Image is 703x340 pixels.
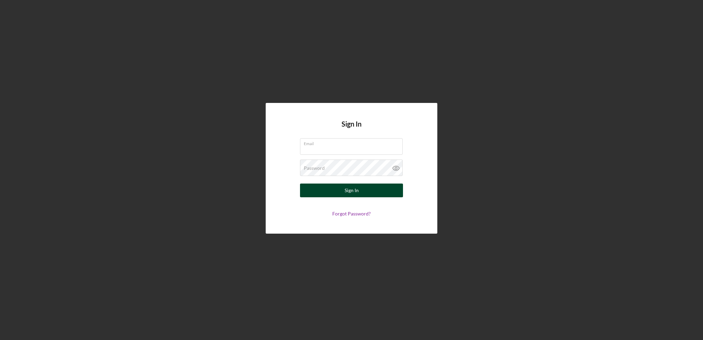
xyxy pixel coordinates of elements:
label: Email [304,139,403,146]
a: Forgot Password? [332,211,371,216]
h4: Sign In [342,120,361,138]
label: Password [304,165,325,171]
div: Sign In [345,184,359,197]
button: Sign In [300,184,403,197]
